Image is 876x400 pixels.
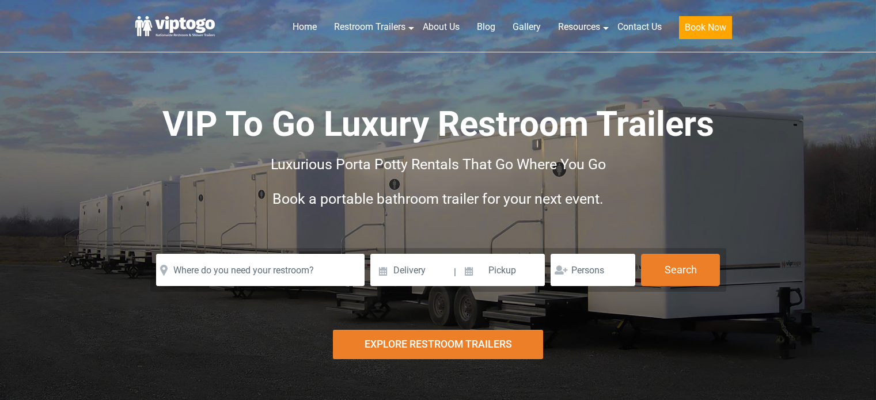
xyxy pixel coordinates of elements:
[679,16,732,39] button: Book Now
[271,156,606,173] span: Luxurious Porta Potty Rentals That Go Where You Go
[333,330,543,359] div: Explore Restroom Trailers
[272,191,604,207] span: Book a portable bathroom trailer for your next event.
[325,14,414,40] a: Restroom Trailers
[458,254,545,286] input: Pickup
[454,254,456,291] span: |
[414,14,468,40] a: About Us
[609,14,670,40] a: Contact Us
[670,14,741,46] a: Book Now
[641,254,720,286] button: Search
[468,14,504,40] a: Blog
[162,104,714,144] span: VIP To Go Luxury Restroom Trailers
[549,14,609,40] a: Resources
[551,254,635,286] input: Persons
[284,14,325,40] a: Home
[156,254,365,286] input: Where do you need your restroom?
[504,14,549,40] a: Gallery
[370,254,453,286] input: Delivery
